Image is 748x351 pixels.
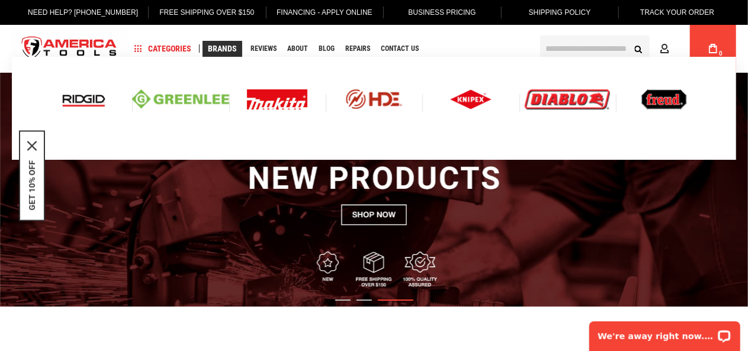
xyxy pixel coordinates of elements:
[27,160,37,210] button: GET 10% OFF
[525,89,610,110] img: Diablo logo
[132,89,229,109] img: Greenlee logo
[59,89,108,110] img: Ridgid logo
[12,27,127,71] a: store logo
[313,41,340,57] a: Blog
[627,37,650,60] button: Search
[326,89,422,109] img: HDE logo
[134,44,191,53] span: Categories
[319,45,335,52] span: Blog
[208,44,237,53] span: Brands
[287,45,308,52] span: About
[27,141,37,150] button: Close
[641,89,686,110] img: Freud logo
[702,25,724,72] a: 0
[282,41,313,57] a: About
[375,41,424,57] a: Contact Us
[251,45,277,52] span: Reviews
[340,41,375,57] a: Repairs
[529,8,591,17] span: Shipping Policy
[247,89,307,110] img: Makita Logo
[345,45,370,52] span: Repairs
[129,41,197,57] a: Categories
[450,89,492,110] img: Knipex logo
[381,45,419,52] span: Contact Us
[203,41,242,57] a: Brands
[582,314,748,351] iframe: LiveChat chat widget
[245,41,282,57] a: Reviews
[719,50,723,57] span: 0
[27,141,37,150] svg: close icon
[12,27,127,71] img: America Tools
